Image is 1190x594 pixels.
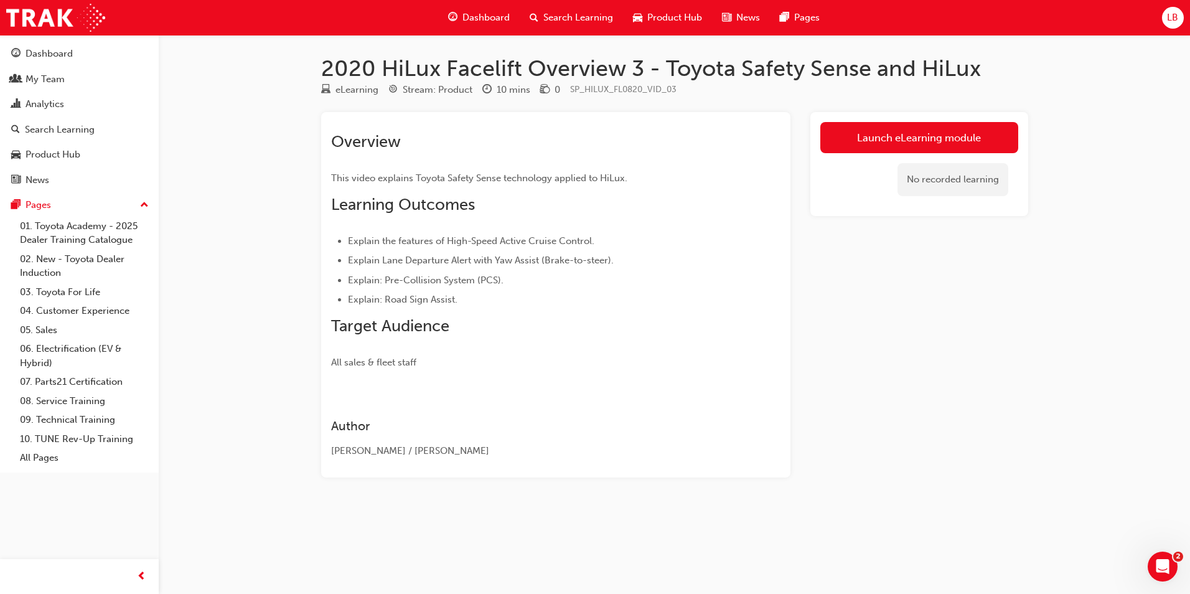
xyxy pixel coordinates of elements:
[462,11,510,25] span: Dashboard
[331,132,401,151] span: Overview
[5,194,154,217] button: Pages
[6,4,105,32] img: Trak
[15,448,154,468] a: All Pages
[15,392,154,411] a: 08. Service Training
[1173,552,1183,562] span: 2
[26,97,64,111] div: Analytics
[11,74,21,85] span: people-icon
[623,5,712,31] a: car-iconProduct Hub
[321,55,1028,82] h1: 2020 HiLux Facelift Overview 3 - Toyota Safety Sense and HiLux
[15,339,154,372] a: 06. Electrification (EV & Hybrid)
[543,11,613,25] span: Search Learning
[15,430,154,449] a: 10. TUNE Rev-Up Training
[11,99,21,110] span: chart-icon
[15,321,154,340] a: 05. Sales
[11,149,21,161] span: car-icon
[482,85,492,96] span: clock-icon
[388,82,472,98] div: Stream
[11,200,21,211] span: pages-icon
[26,173,49,187] div: News
[497,83,530,97] div: 10 mins
[712,5,770,31] a: news-iconNews
[540,85,550,96] span: money-icon
[5,93,154,116] a: Analytics
[11,175,21,186] span: news-icon
[15,410,154,430] a: 09. Technical Training
[15,283,154,302] a: 03. Toyota For Life
[633,10,642,26] span: car-icon
[331,357,416,368] span: All sales & fleet staff
[15,217,154,250] a: 01. Toyota Academy - 2025 Dealer Training Catalogue
[770,5,830,31] a: pages-iconPages
[820,122,1018,153] a: Launch eLearning module
[1167,11,1178,25] span: LB
[482,82,530,98] div: Duration
[140,197,149,214] span: up-icon
[540,82,560,98] div: Price
[331,316,449,336] span: Target Audience
[15,301,154,321] a: 04. Customer Experience
[321,85,330,96] span: learningResourceType_ELEARNING-icon
[5,143,154,166] a: Product Hub
[5,118,154,141] a: Search Learning
[530,10,538,26] span: search-icon
[25,123,95,137] div: Search Learning
[438,5,520,31] a: guage-iconDashboard
[403,83,472,97] div: Stream: Product
[331,195,475,214] span: Learning Outcomes
[794,11,820,25] span: Pages
[331,444,736,458] div: [PERSON_NAME] / [PERSON_NAME]
[348,275,504,286] span: Explain: Pre-Collision System (PCS).
[321,82,378,98] div: Type
[137,569,146,585] span: prev-icon
[722,10,731,26] span: news-icon
[11,125,20,136] span: search-icon
[11,49,21,60] span: guage-icon
[348,294,457,305] span: Explain: Road Sign Assist.
[5,68,154,91] a: My Team
[348,235,594,247] span: Explain the features of High-Speed Active Cruise Control.
[331,419,736,433] h3: Author
[335,83,378,97] div: eLearning
[15,250,154,283] a: 02. New - Toyota Dealer Induction
[1162,7,1184,29] button: LB
[448,10,457,26] span: guage-icon
[647,11,702,25] span: Product Hub
[5,42,154,65] a: Dashboard
[26,47,73,61] div: Dashboard
[331,172,627,184] span: This video explains Toyota Safety Sense technology applied to HiLux.
[26,198,51,212] div: Pages
[348,255,614,266] span: Explain Lane Departure Alert with Yaw Assist (Brake-to-steer).
[897,163,1008,196] div: No recorded learning
[5,40,154,194] button: DashboardMy TeamAnalyticsSearch LearningProduct HubNews
[555,83,560,97] div: 0
[736,11,760,25] span: News
[5,169,154,192] a: News
[26,72,65,87] div: My Team
[570,84,677,95] span: Learning resource code
[520,5,623,31] a: search-iconSearch Learning
[1148,552,1178,582] iframe: Intercom live chat
[26,148,80,162] div: Product Hub
[15,372,154,392] a: 07. Parts21 Certification
[780,10,789,26] span: pages-icon
[388,85,398,96] span: target-icon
